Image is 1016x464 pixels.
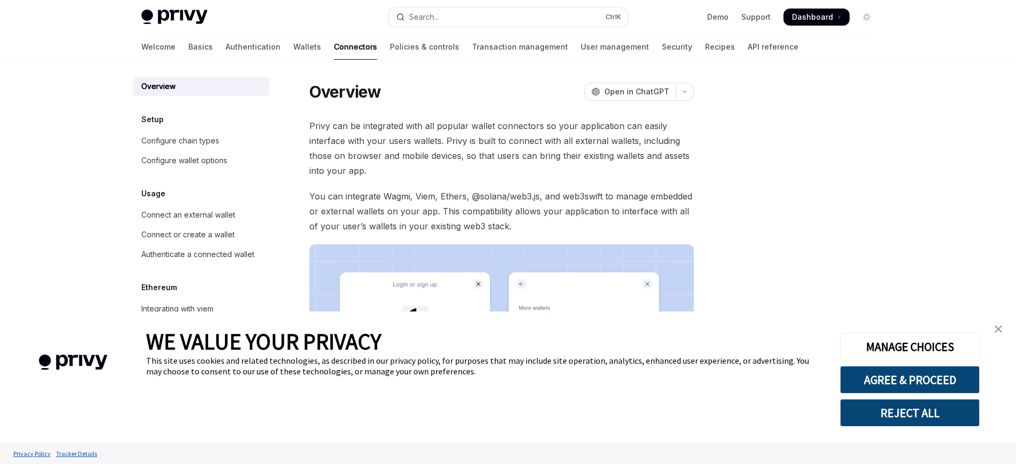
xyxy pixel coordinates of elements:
[858,9,875,26] button: Toggle dark mode
[741,12,771,22] a: Support
[141,134,219,147] div: Configure chain types
[309,82,381,101] h1: Overview
[141,248,254,261] div: Authenticate a connected wallet
[792,12,833,22] span: Dashboard
[389,7,628,27] button: Open search
[146,355,824,377] div: This site uses cookies and related technologies, as described in our privacy policy, for purposes...
[141,113,164,126] h5: Setup
[585,83,676,101] button: Open in ChatGPT
[662,34,692,60] a: Security
[141,302,213,315] div: Integrating with viem
[53,444,100,463] a: Tracker Details
[707,12,729,22] a: Demo
[988,318,1009,340] a: close banner
[783,9,850,26] a: Dashboard
[840,399,980,427] button: REJECT ALL
[141,281,177,294] h5: Ethereum
[472,34,568,60] a: Transaction management
[141,187,165,200] h5: Usage
[141,154,227,167] div: Configure wallet options
[141,10,207,25] img: light logo
[390,34,459,60] a: Policies & controls
[141,209,235,221] div: Connect an external wallet
[11,444,53,463] a: Privacy Policy
[705,34,735,60] a: Recipes
[309,189,694,234] span: You can integrate Wagmi, Viem, Ethers, @solana/web3.js, and web3swift to manage embedded or exter...
[141,80,175,93] div: Overview
[141,34,175,60] a: Welcome
[581,34,649,60] a: User management
[334,34,377,60] a: Connectors
[133,77,269,96] a: Overview
[840,333,980,361] button: MANAGE CHOICES
[141,228,235,241] div: Connect or create a wallet
[840,366,980,394] button: AGREE & PROCEED
[188,34,213,60] a: Basics
[605,13,621,21] span: Ctrl K
[309,118,694,178] span: Privy can be integrated with all popular wallet connectors so your application can easily interfa...
[16,339,130,386] img: company logo
[133,151,269,170] a: Configure wallet options
[293,34,321,60] a: Wallets
[133,299,269,318] a: Integrating with viem
[604,86,669,97] span: Open in ChatGPT
[748,34,798,60] a: API reference
[133,131,269,150] a: Configure chain types
[409,11,439,23] div: Search...
[133,225,269,244] a: Connect or create a wallet
[146,327,381,355] span: WE VALUE YOUR PRIVACY
[995,325,1002,333] img: close banner
[133,205,269,225] a: Connect an external wallet
[133,245,269,264] a: Authenticate a connected wallet
[226,34,281,60] a: Authentication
